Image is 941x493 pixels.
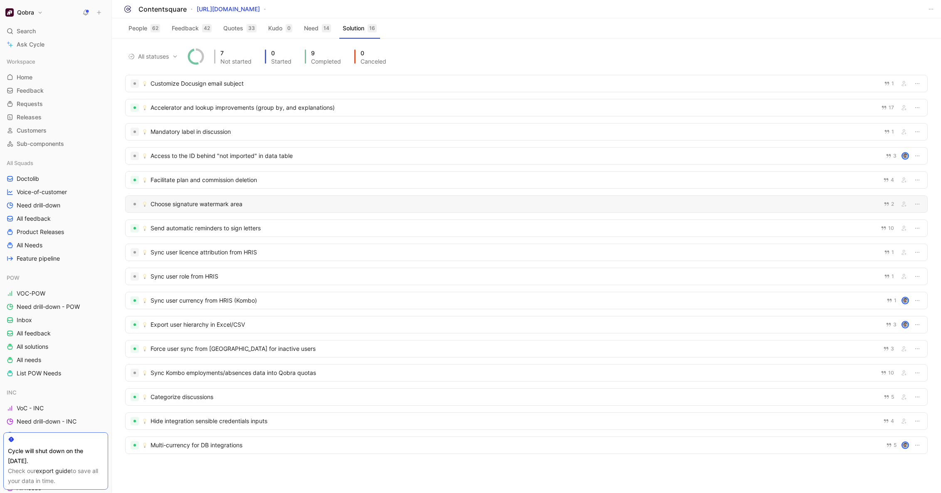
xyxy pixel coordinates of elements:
a: 💡Multi-currency for DB integrations5avatar [125,436,928,454]
div: All Squads [3,157,108,169]
div: Hide integration sensible credentials inputs [151,416,878,426]
span: 1 [892,129,894,134]
span: Need drill-down - INC [17,417,77,426]
img: 💡 [142,202,147,207]
a: VOC-POW [3,287,108,300]
a: Ask Cycle [3,38,108,51]
div: 14 [322,24,331,32]
span: Need drill-down - POW [17,303,80,311]
span: Inbox [17,316,32,324]
span: List POW Needs [17,369,61,377]
button: 1 [882,272,896,281]
span: Requests [17,100,43,108]
span: 4 [891,419,894,424]
a: Voice-of-customer [3,186,108,198]
span: 3 [891,346,894,351]
img: 💡 [142,346,147,351]
button: 1 [882,127,896,136]
button: Solution [339,22,380,35]
button: 17 [879,103,896,112]
a: Sub-components [3,138,108,150]
img: 💡 [142,298,147,303]
span: Feature pipeline [17,254,60,263]
button: 2 [882,200,896,209]
a: 💡Categorize discussions5 [125,388,928,406]
span: Product Releases [17,228,64,236]
button: 3 [882,344,896,353]
div: 9 [311,50,341,56]
button: Quotes [220,22,260,35]
span: 3 [893,322,897,327]
img: avatar [902,153,908,159]
a: 💡Accelerator and lookup improvements (group by, and explanations)17 [125,99,928,116]
span: 10 [888,226,894,231]
button: QobraQobra [3,7,45,18]
a: Doctolib [3,173,108,185]
div: Force user sync from [GEOGRAPHIC_DATA] for inactive users [151,344,878,354]
div: 16 [368,24,377,32]
span: Sub-components [17,140,64,148]
a: Need drill-down [3,199,108,212]
img: 💡 [142,81,147,86]
div: POW [3,271,108,284]
div: Sync Kombo employments/absences data into Qobra quotas [151,368,876,378]
button: Feedback [168,22,215,35]
a: Feature pipeline [3,252,108,265]
div: Completed [311,59,341,64]
a: All Needs [3,239,108,251]
div: Accelerator and lookup improvements (group by, and explanations) [151,103,876,113]
a: 💡Mandatory label in discussion1 [125,123,928,141]
button: 1 [882,248,896,257]
a: 💡Sync user role from HRIS1 [125,268,928,285]
a: 💡Sync user currency from HRIS (Kombo)1avatar [125,292,928,309]
img: 💡 [142,226,147,231]
span: 2 [891,202,894,207]
div: Check our to save all your data in time. [8,466,104,486]
img: 💡 [142,274,147,279]
div: Mandatory label in discussion [151,127,879,137]
span: All statuses [128,52,178,62]
span: All feedback [17,329,51,338]
button: 5 [882,392,896,402]
img: 💡 [142,129,147,134]
img: Qobra [5,8,14,17]
img: 💡 [142,419,147,424]
span: 5 [891,394,894,399]
a: All needs [3,354,108,366]
img: logo [123,5,132,13]
span: Ask Cycle [17,39,44,49]
div: 0 [286,24,292,32]
a: Need drill-down - POW [3,301,108,313]
span: Releases [17,113,42,121]
button: All statuses [125,51,181,62]
a: Home [3,71,108,84]
div: Not started [220,59,252,64]
div: Workspace [3,55,108,68]
a: 💡Access to the ID behind "not imported" in data table3avatar [125,147,928,165]
a: All feedback [3,327,108,340]
span: All Needs [17,241,42,249]
img: 💡 [142,322,147,327]
span: Search [17,26,36,36]
div: Multi-currency for DB integrations [151,440,881,450]
a: 💡Customize Docusign email subject1 [125,75,928,92]
a: export guide [36,467,71,474]
span: INC [7,388,17,397]
a: All feedback [3,212,108,225]
div: Cycle will shut down on the [DATE]. [8,446,104,466]
span: 1 [894,298,897,303]
div: Sync user currency from HRIS (Kombo) [151,296,882,306]
div: Export user hierarchy in Excel/CSV [151,320,881,330]
div: Access to the ID behind "not imported" in data table [151,151,881,161]
a: Product Releases [3,226,108,238]
div: Facilitate plan and commission deletion [151,175,878,185]
div: 7 [220,50,252,56]
a: 💡Sync Kombo employments/absences data into Qobra quotas10 [125,364,928,382]
div: 33 [247,24,257,32]
button: 1 [885,296,898,305]
a: [URL][DOMAIN_NAME] [197,5,260,12]
a: Customers [3,124,108,137]
span: Need drill-down [17,201,60,210]
span: 4 [891,177,894,182]
a: Inbox [3,314,108,326]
